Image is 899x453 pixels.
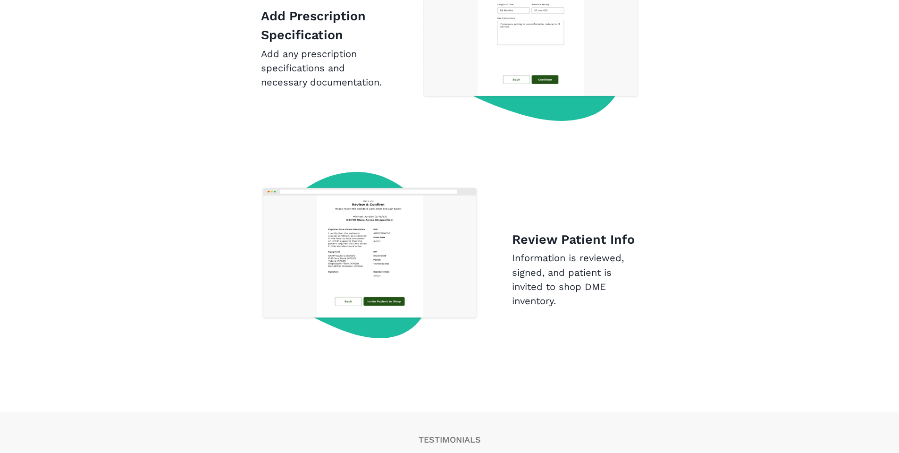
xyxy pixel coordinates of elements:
img: Review Patient Info image [261,172,479,366]
p: Add any prescription specifications and necessary documentation. [261,47,389,90]
p: Add Prescription Specification [261,7,389,45]
p: TESTIMONIALS [187,434,712,446]
p: Review Patient Info [512,230,638,249]
p: Information is reviewed, signed, and patient is invited to shop DME inventory. [512,251,638,308]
